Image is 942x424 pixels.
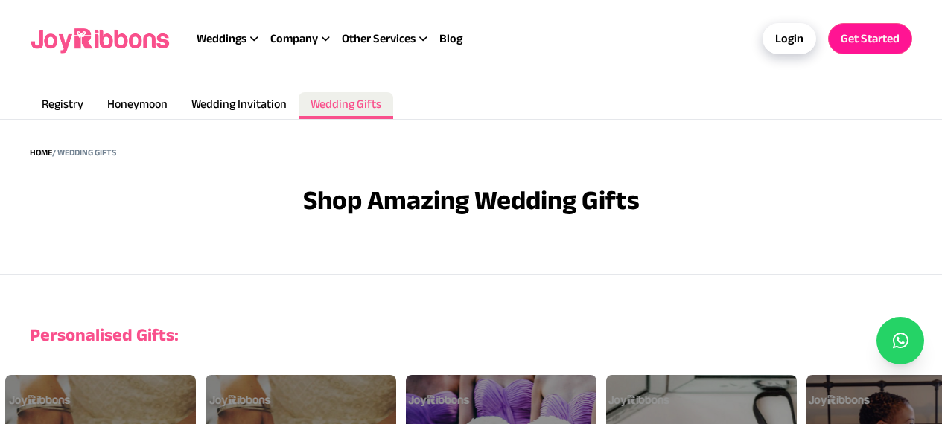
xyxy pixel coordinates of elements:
[95,92,179,119] a: Honeymoon
[30,15,173,62] img: joyribbons logo
[42,97,83,110] span: Registry
[191,97,287,110] span: Wedding Invitation
[30,147,52,157] a: Home
[439,30,462,48] a: Blog
[311,97,381,110] span: Wedding Gifts
[342,30,439,48] div: Other Services
[763,23,816,54] a: Login
[107,97,168,110] span: Honeymoon
[30,92,95,119] a: Registry
[179,92,299,119] a: Wedding Invitation
[299,92,393,119] a: Wedding Gifts
[30,323,912,347] h3: Personalised Gifts:
[197,30,270,48] div: Weddings
[828,23,912,54] a: Get Started
[303,185,640,215] h3: Shop amazing wedding gifts
[270,30,342,48] div: Company
[52,147,116,158] div: / Wedding Gifts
